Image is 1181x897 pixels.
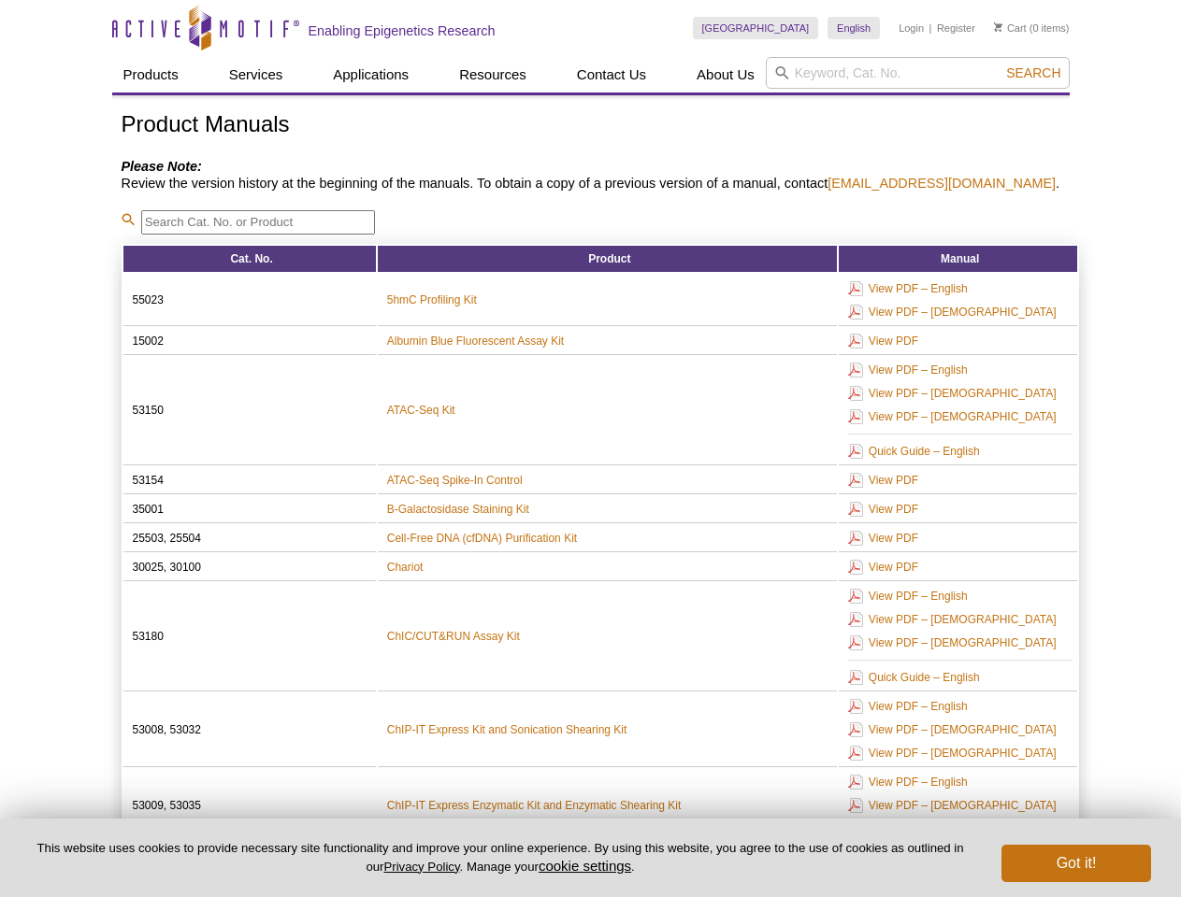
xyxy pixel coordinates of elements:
[322,57,420,93] a: Applications
[848,470,918,491] a: View PDF
[539,858,631,874] button: cookie settings
[123,693,376,767] td: 53008, 53032
[122,158,1079,192] h4: Review the version history at the beginning of the manuals. To obtain a copy of a previous versio...
[839,246,1077,272] th: Manual
[566,57,657,93] a: Contact Us
[387,530,577,547] a: Cell-Free DNA (cfDNA) Purification Kit
[123,554,376,581] td: 30025, 30100
[828,175,1056,192] a: [EMAIL_ADDRESS][DOMAIN_NAME]
[994,17,1070,39] li: (0 items)
[141,210,375,235] input: Search Cat. No. or Product
[387,402,455,419] a: ATAC-Seq Kit
[929,17,932,39] li: |
[387,333,564,349] a: Albumin Blue Fluorescent Assay Kit
[309,22,496,39] h2: Enabling Epigenetics Research
[848,719,1057,740] a: View PDF – [DEMOGRAPHIC_DATA]
[848,383,1057,404] a: View PDF – [DEMOGRAPHIC_DATA]
[848,633,1057,653] a: View PDF – [DEMOGRAPHIC_DATA]
[123,467,376,494] td: 53154
[123,583,376,691] td: 53180
[387,559,424,576] a: Chariot
[123,328,376,355] td: 15002
[848,302,1057,322] a: View PDF – [DEMOGRAPHIC_DATA]
[387,721,627,738] a: ChIP-IT Express Kit and Sonication Shearing Kit
[387,472,523,489] a: ATAC-Seq Spike-In Control
[937,21,975,35] a: Register
[848,331,918,351] a: View PDF
[848,609,1057,630] a: View PDF – [DEMOGRAPHIC_DATA]
[848,360,968,380] a: View PDF – English
[848,772,968,792] a: View PDF – English
[112,57,190,93] a: Products
[848,586,968,606] a: View PDF – English
[448,57,538,93] a: Resources
[123,246,376,272] th: Cat. No.
[848,667,980,688] a: Quick Guide – English
[848,795,1057,816] a: View PDF – [DEMOGRAPHIC_DATA]
[1001,64,1066,81] button: Search
[685,57,766,93] a: About Us
[828,17,880,39] a: English
[378,246,837,272] th: Product
[848,499,918,520] a: View PDF
[387,292,477,308] a: 5hmC Profiling Kit
[30,840,971,876] p: This website uses cookies to provide necessary site functionality and improve your online experie...
[693,17,819,39] a: [GEOGRAPHIC_DATA]
[848,528,918,548] a: View PDF
[766,57,1070,89] input: Keyword, Cat. No.
[122,112,1079,139] h1: Product Manuals
[123,496,376,523] td: 35001
[848,557,918,577] a: View PDF
[218,57,295,93] a: Services
[123,769,376,843] td: 53009, 53035
[994,21,1027,35] a: Cart
[123,276,376,326] td: 55023
[848,441,980,462] a: Quick Guide – English
[848,406,1057,427] a: View PDF – [DEMOGRAPHIC_DATA]
[848,278,968,299] a: View PDF – English
[1006,65,1060,80] span: Search
[123,357,376,465] td: 53150
[848,696,968,717] a: View PDF – English
[122,159,202,174] em: Please Note:
[383,860,459,874] a: Privacy Policy
[848,743,1057,763] a: View PDF – [DEMOGRAPHIC_DATA]
[387,501,529,518] a: B-Galactosidase Staining Kit
[994,22,1002,32] img: Your Cart
[899,21,924,35] a: Login
[387,628,520,645] a: ChIC/CUT&RUN Assay Kit
[1001,845,1151,882] button: Got it!
[387,797,682,814] a: ChIP-IT Express Enzymatic Kit and Enzymatic Shearing Kit
[123,525,376,552] td: 25503, 25504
